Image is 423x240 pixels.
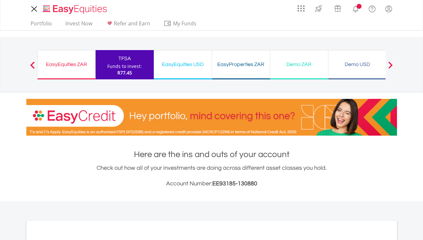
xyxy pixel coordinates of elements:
a: Invest Now [63,20,95,30]
a: Portfolio [28,20,55,30]
div: Demo ZAR [274,60,324,69]
span: EE93185-130880 [212,180,257,187]
div: Demo USD [332,60,382,69]
img: EasyCredit Promotion Banner [26,99,397,136]
span: R77.45 [117,70,132,76]
img: vouchers-v2.svg [332,3,343,14]
img: grid-menu-icon.svg [297,5,305,12]
img: EasyEquities_Logo.png [42,4,110,15]
a: Vouchers [328,2,347,14]
div: Funds to invest: [107,63,142,70]
div: TFSA [99,54,150,63]
span: My Funds [164,19,206,28]
h1: Here are the ins and outs of your account [26,149,397,160]
div: Check out how all of your investments are doing across different asset classes you hold. [26,164,397,188]
a: Notifications [347,2,364,15]
a: My Profile [380,2,397,16]
h3: Account Number: [26,179,397,188]
div: EasyEquities ZAR [42,60,91,69]
div: EasyEquities USD [158,60,208,69]
img: thrive-v2.svg [313,3,324,14]
a: Refer and Earn [103,20,153,30]
button: Next [384,65,397,71]
a: Home page [40,2,110,15]
div: EasyProperties ZAR [216,60,266,69]
span: Refer and Earn [114,20,150,27]
a: AppsGrid [293,2,309,12]
a: FAQ's and Support [364,2,380,15]
button: Previous [26,65,39,71]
